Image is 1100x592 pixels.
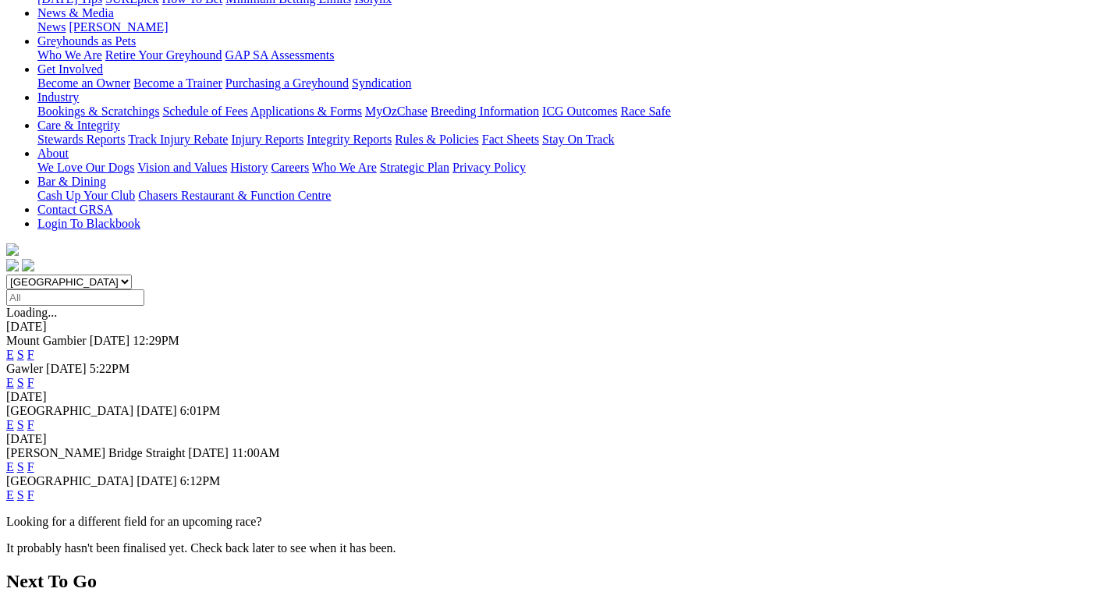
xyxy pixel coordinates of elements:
[6,320,1094,334] div: [DATE]
[133,76,222,90] a: Become a Trainer
[6,334,87,347] span: Mount Gambier
[395,133,479,146] a: Rules & Policies
[6,243,19,256] img: logo-grsa-white.png
[37,76,1094,90] div: Get Involved
[17,418,24,431] a: S
[37,217,140,230] a: Login To Blackbook
[17,348,24,361] a: S
[6,488,14,502] a: E
[6,432,1094,446] div: [DATE]
[6,515,1094,529] p: Looking for a different field for an upcoming race?
[17,488,24,502] a: S
[137,474,177,487] span: [DATE]
[37,119,120,132] a: Care & Integrity
[37,189,1094,203] div: Bar & Dining
[482,133,539,146] a: Fact Sheets
[180,474,221,487] span: 6:12PM
[6,460,14,473] a: E
[27,376,34,389] a: F
[6,259,19,271] img: facebook.svg
[17,376,24,389] a: S
[542,105,617,118] a: ICG Outcomes
[250,105,362,118] a: Applications & Forms
[37,48,1094,62] div: Greyhounds as Pets
[37,20,1094,34] div: News & Media
[307,133,392,146] a: Integrity Reports
[620,105,670,118] a: Race Safe
[69,20,168,34] a: [PERSON_NAME]
[6,474,133,487] span: [GEOGRAPHIC_DATA]
[37,76,130,90] a: Become an Owner
[6,571,1094,592] h2: Next To Go
[452,161,526,174] a: Privacy Policy
[352,76,411,90] a: Syndication
[230,161,268,174] a: History
[37,90,79,104] a: Industry
[6,404,133,417] span: [GEOGRAPHIC_DATA]
[231,133,303,146] a: Injury Reports
[37,105,159,118] a: Bookings & Scratchings
[37,105,1094,119] div: Industry
[105,48,222,62] a: Retire Your Greyhound
[37,161,134,174] a: We Love Our Dogs
[37,20,66,34] a: News
[37,133,125,146] a: Stewards Reports
[27,418,34,431] a: F
[6,362,43,375] span: Gawler
[6,376,14,389] a: E
[37,189,135,202] a: Cash Up Your Club
[37,161,1094,175] div: About
[6,418,14,431] a: E
[6,289,144,306] input: Select date
[37,34,136,48] a: Greyhounds as Pets
[27,488,34,502] a: F
[133,334,179,347] span: 12:29PM
[431,105,539,118] a: Breeding Information
[90,362,130,375] span: 5:22PM
[138,189,331,202] a: Chasers Restaurant & Function Centre
[271,161,309,174] a: Careers
[188,446,229,459] span: [DATE]
[225,76,349,90] a: Purchasing a Greyhound
[6,306,57,319] span: Loading...
[37,175,106,188] a: Bar & Dining
[37,147,69,160] a: About
[128,133,228,146] a: Track Injury Rebate
[46,362,87,375] span: [DATE]
[312,161,377,174] a: Who We Are
[542,133,614,146] a: Stay On Track
[37,48,102,62] a: Who We Are
[6,348,14,361] a: E
[90,334,130,347] span: [DATE]
[6,541,396,555] partial: It probably hasn't been finalised yet. Check back later to see when it has been.
[162,105,247,118] a: Schedule of Fees
[137,404,177,417] span: [DATE]
[180,404,221,417] span: 6:01PM
[22,259,34,271] img: twitter.svg
[37,62,103,76] a: Get Involved
[6,446,185,459] span: [PERSON_NAME] Bridge Straight
[380,161,449,174] a: Strategic Plan
[37,133,1094,147] div: Care & Integrity
[137,161,227,174] a: Vision and Values
[17,460,24,473] a: S
[37,6,114,19] a: News & Media
[37,203,112,216] a: Contact GRSA
[27,348,34,361] a: F
[6,390,1094,404] div: [DATE]
[27,460,34,473] a: F
[365,105,428,118] a: MyOzChase
[232,446,280,459] span: 11:00AM
[225,48,335,62] a: GAP SA Assessments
